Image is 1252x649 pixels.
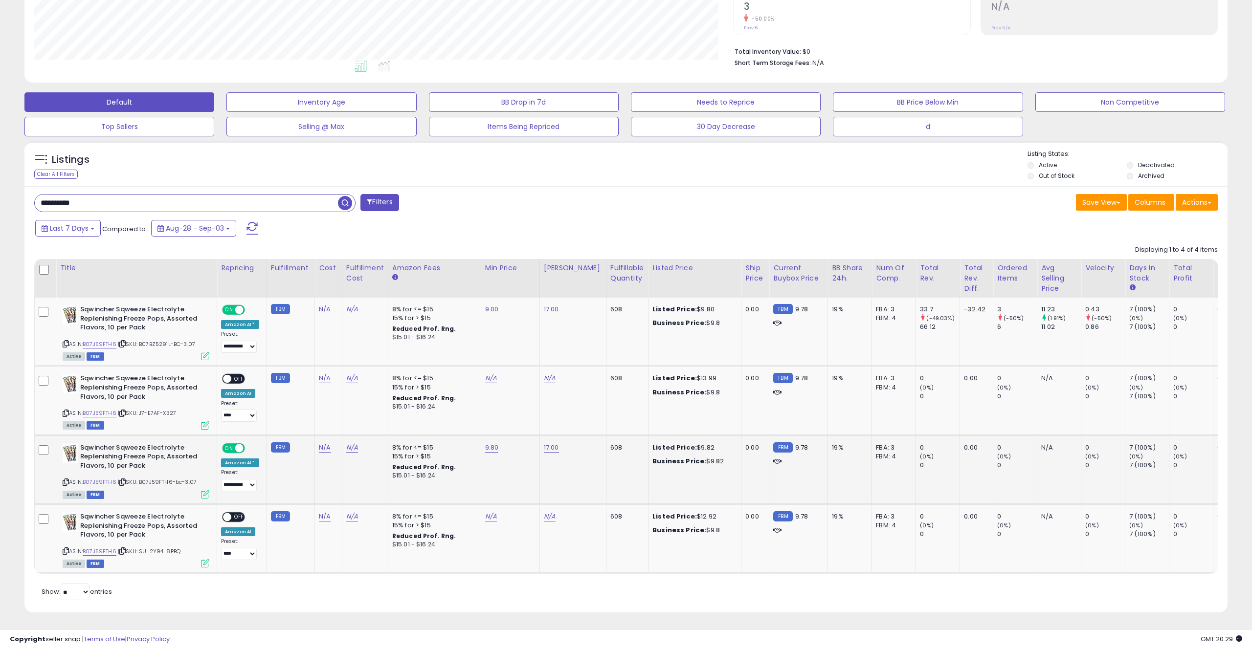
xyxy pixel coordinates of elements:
div: 8% for <= $15 [392,443,473,452]
div: $9.82 [652,443,734,452]
div: FBA: 3 [876,443,908,452]
small: (-49.03%) [926,314,954,322]
span: All listings currently available for purchase on Amazon [63,491,85,499]
small: (0%) [1085,384,1099,391]
div: 8% for <= $15 [392,374,473,383]
small: FBM [271,304,290,314]
div: Title [60,263,213,273]
label: Out of Stock [1039,172,1074,180]
div: Total Profit [1173,263,1209,283]
label: Active [1039,161,1057,169]
div: 0 [1085,443,1125,452]
div: Min Price [485,263,536,273]
img: 51FWNrG5JKL._SL40_.jpg [63,512,78,532]
b: Short Term Storage Fees: [735,59,811,67]
div: FBA: 3 [876,305,908,314]
span: 9.78 [795,443,808,452]
div: 0 [920,530,960,539]
button: Top Sellers [24,117,214,136]
small: Amazon Fees. [392,273,398,282]
div: 0 [1173,530,1213,539]
button: Default [24,92,214,112]
b: Business Price: [652,525,706,535]
div: 19% [832,443,864,452]
a: Terms of Use [84,634,125,644]
small: (0%) [997,384,1011,391]
button: Selling @ Max [226,117,416,136]
a: N/A [346,373,358,383]
div: Cost [319,263,338,273]
label: Archived [1138,172,1164,180]
div: Preset: [221,400,259,422]
span: 2025-09-11 20:29 GMT [1201,634,1242,644]
button: 30 Day Decrease [631,117,821,136]
small: Days In Stock. [1129,283,1135,292]
div: 0 [920,461,960,470]
a: 9.80 [485,443,499,453]
small: (-50%) [1004,314,1024,322]
button: Save View [1076,194,1127,211]
div: [PERSON_NAME] [544,263,602,273]
div: 7 (100%) [1129,374,1169,383]
span: ON [223,444,235,452]
button: Items Being Repriced [429,117,619,136]
b: Reduced Prof. Rng. [392,324,456,333]
div: 0 [920,512,960,521]
div: 0 [1085,530,1125,539]
span: OFF [231,513,247,521]
div: $9.80 [652,305,734,314]
div: Fulfillable Quantity [610,263,644,283]
div: 0 [1173,392,1213,401]
div: 0 [997,461,1037,470]
div: 0 [997,530,1037,539]
span: All listings currently available for purchase on Amazon [63,352,85,361]
button: Needs to Reprice [631,92,821,112]
span: FBM [87,491,104,499]
label: Deactivated [1138,161,1175,169]
div: 0.00 [1217,374,1233,383]
small: (0%) [1129,384,1143,391]
small: (0%) [1085,453,1099,460]
div: FBM: 4 [876,314,908,323]
small: (0%) [1173,521,1187,529]
b: Listed Price: [652,373,697,383]
div: FBM: 4 [876,521,908,530]
span: | SKU: J7-E7AF-X327 [118,409,176,417]
small: (0%) [1129,314,1143,322]
button: Aug-28 - Sep-03 [151,220,236,237]
div: FBA: 3 [876,512,908,521]
div: 6 [997,323,1037,331]
span: FBM [87,560,104,568]
small: -50.00% [748,15,775,22]
div: 0 [1173,512,1213,521]
small: (0%) [920,384,934,391]
span: FBM [87,352,104,361]
b: Reduced Prof. Rng. [392,532,456,540]
div: $15.01 - $16.24 [392,541,473,549]
b: Sqwincher Sqweeze Electrolyte Replenishing Freeze Pops, Assorted Flavors, 10 per Pack [80,443,199,473]
b: Sqwincher Sqweeze Electrolyte Replenishing Freeze Pops, Assorted Flavors, 10 per Pack [80,374,199,404]
div: Avg Selling Price [1041,263,1077,294]
span: All listings currently available for purchase on Amazon [63,421,85,430]
div: 66.12 [920,323,960,331]
div: 0 [1173,443,1213,452]
small: (0%) [997,521,1011,529]
div: 0 [1085,512,1125,521]
div: 608 [610,512,641,521]
a: N/A [346,443,358,453]
small: (0%) [1173,314,1187,322]
div: seller snap | | [10,635,170,644]
b: Listed Price: [652,512,697,521]
a: 17.00 [544,304,559,314]
small: FBM [773,304,792,314]
span: OFF [244,306,259,314]
div: 0.00 [1217,512,1233,521]
b: Listed Price: [652,443,697,452]
b: Reduced Prof. Rng. [392,463,456,471]
div: Ship Price [745,263,765,283]
div: 0.86 [1085,323,1125,331]
div: 33.7 [920,305,960,314]
div: $9.82 [652,457,734,466]
span: 9.78 [795,512,808,521]
div: $15.01 - $16.24 [392,403,473,411]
